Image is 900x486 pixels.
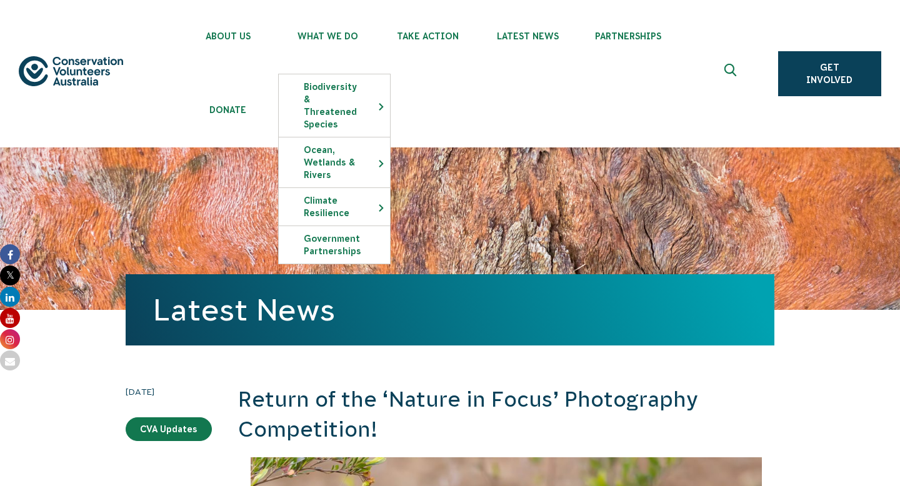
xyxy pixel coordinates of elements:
[478,31,578,41] span: Latest News
[126,385,212,399] time: [DATE]
[717,59,747,89] button: Expand search box Close search box
[778,51,881,96] a: Get Involved
[278,74,391,137] li: Biodiversity & Threatened Species
[279,137,390,187] a: Ocean, Wetlands & Rivers
[153,293,335,327] a: Latest News
[378,31,478,41] span: Take Action
[238,385,774,444] h2: Return of the ‘Nature in Focus’ Photography Competition!
[578,31,678,41] span: Partnerships
[126,417,212,441] a: CVA Updates
[278,187,391,226] li: Climate Resilience
[278,137,391,187] li: Ocean, Wetlands & Rivers
[279,188,390,226] a: Climate Resilience
[278,31,378,41] span: What We Do
[724,64,739,84] span: Expand search box
[178,105,278,115] span: Donate
[279,74,390,137] a: Biodiversity & Threatened Species
[178,31,278,41] span: About Us
[279,226,390,264] a: Government Partnerships
[19,56,123,87] img: logo.svg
